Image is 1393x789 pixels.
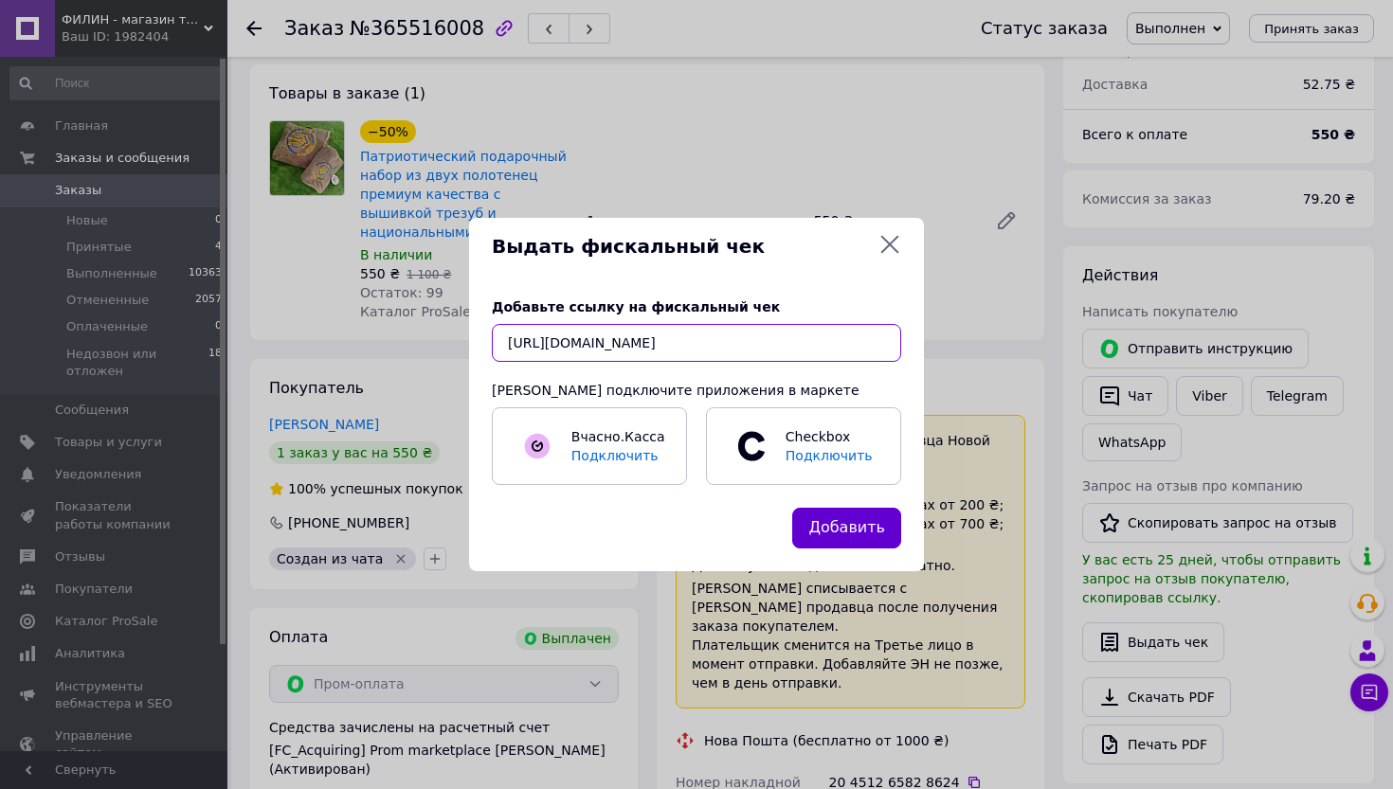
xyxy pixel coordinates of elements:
button: Добавить [792,508,901,548]
div: [PERSON_NAME] подключите приложения в маркете [492,381,901,400]
span: Checkbox [776,427,880,465]
span: Вчасно.Касса [571,429,665,444]
a: CheckboxПодключить [706,407,901,485]
span: Подключить [571,448,659,463]
input: URL чека [492,324,901,362]
span: Подключить [786,448,873,463]
a: Вчасно.КассаПодключить [492,407,687,485]
span: Выдать фискальный чек [492,233,871,260]
span: Добавьте ссылку на фискальный чек [492,299,780,314]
